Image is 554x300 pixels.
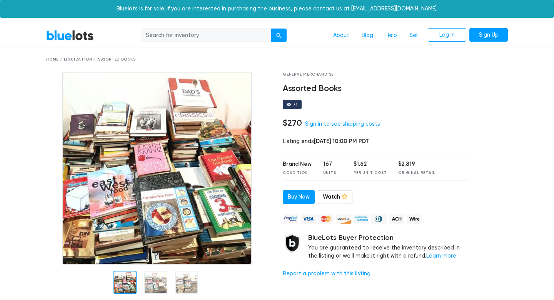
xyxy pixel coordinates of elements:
[318,190,352,204] a: Watch
[354,160,387,169] div: $1.62
[283,190,315,204] a: Buy Now
[314,138,369,145] span: [DATE] 10:00 PM PDT
[469,28,508,42] a: Sign Up
[141,29,272,42] input: Search for inventory
[428,28,466,42] a: Log In
[293,103,298,106] div: 71
[305,121,380,127] a: Sign in to see shipping costs
[379,28,403,43] a: Help
[283,118,302,128] h4: $270
[62,72,252,265] img: d23e8fa1-c8d1-4213-a69e-e2fd8f220454-1751486552.jpg
[398,160,435,169] div: $2,819
[283,170,312,176] div: Condition
[308,234,469,260] div: You are guaranteed to receive the inventory described in the listing or we'll make it right with ...
[354,170,387,176] div: Per Unit Cost
[283,72,469,78] div: General Merchandise
[323,170,342,176] div: Units
[426,253,456,259] a: Learn more
[300,214,316,224] img: visa-79caf175f036a155110d1892330093d4c38f53c55c9ec9e2c3a54a56571784bb.png
[46,57,508,62] div: Home / Liquidation / Assorted Books
[398,170,435,176] div: Original Retail
[327,28,355,43] a: About
[318,214,334,224] img: mastercard-42073d1d8d11d6635de4c079ffdb20a4f30a903dc55d1612383a1b395dd17f39.png
[354,214,369,224] img: american_express-ae2a9f97a040b4b41f6397f7637041a5861d5f99d0716c09922aba4e24c8547d.png
[283,160,312,169] div: Brand New
[371,214,387,224] img: diners_club-c48f30131b33b1bb0e5d0e2dbd43a8bea4cb12cb2961413e2f4250e06c020426.png
[283,234,302,253] img: buyer_protection_shield-3b65640a83011c7d3ede35a8e5a80bfdfaa6a97447f0071c1475b91a4b0b3d01.png
[283,137,469,146] div: Listing ends
[308,234,469,242] h5: BlueLots Buyer Protection
[403,28,425,43] a: Sell
[389,214,404,224] img: ach-b7992fed28a4f97f893c574229be66187b9afb3f1a8d16a4691d3d3140a8ab00.png
[355,28,379,43] a: Blog
[283,270,370,277] a: Report a problem with this listing
[283,84,469,94] h4: Assorted Books
[407,214,422,224] img: wire-908396882fe19aaaffefbd8e17b12f2f29708bd78693273c0e28e3a24408487f.png
[323,160,342,169] div: 167
[46,30,94,41] a: BlueLots
[336,214,351,224] img: discover-82be18ecfda2d062aad2762c1ca80e2d36a4073d45c9e0ffae68cd515fbd3d32.png
[283,214,298,224] img: paypal_credit-80455e56f6e1299e8d57f40c0dcee7b8cd4ae79b9eccbfc37e2480457ba36de9.png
